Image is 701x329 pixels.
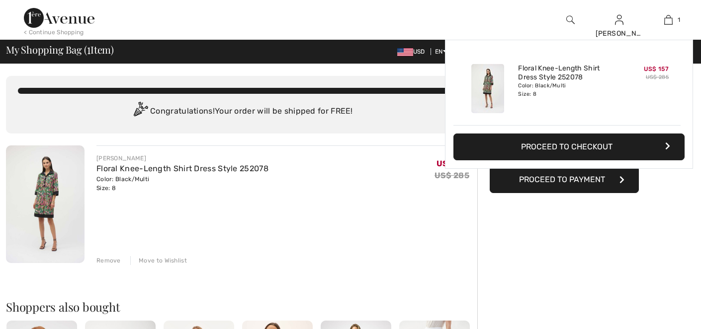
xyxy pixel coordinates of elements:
img: My Info [615,14,623,26]
span: US$ 157 [437,159,469,168]
span: US$ 157 [644,66,669,72]
a: Sign In [615,15,623,24]
div: Remove [96,256,121,265]
span: 1 [678,15,680,24]
div: < Continue Shopping [24,28,84,37]
img: 1ère Avenue [24,8,94,28]
img: US Dollar [397,48,413,56]
a: Floral Knee-Length Shirt Dress Style 252078 [96,164,268,173]
s: US$ 285 [646,74,669,80]
img: Congratulation2.svg [130,102,150,122]
img: Floral Knee-Length Shirt Dress Style 252078 [6,145,85,263]
img: search the website [566,14,575,26]
a: Floral Knee-Length Shirt Dress Style 252078 [518,64,616,82]
h2: Shoppers also bought [6,301,477,313]
div: [PERSON_NAME] [596,28,644,39]
s: US$ 285 [435,171,469,180]
span: My Shopping Bag ( Item) [6,45,114,55]
a: 1 [644,14,693,26]
span: EN [435,48,447,55]
div: Color: Black/Multi Size: 8 [518,82,616,98]
img: My Bag [664,14,673,26]
div: Move to Wishlist [130,256,187,265]
iframe: Opens a widget where you can chat to one of our agents [638,299,691,324]
span: 1 [87,42,90,55]
img: Floral Knee-Length Shirt Dress Style 252078 [471,64,504,113]
span: USD [397,48,429,55]
div: Congratulations! Your order will be shipped for FREE! [18,102,465,122]
div: Color: Black/Multi Size: 8 [96,175,268,193]
button: Proceed to Checkout [453,133,685,160]
div: [PERSON_NAME] [96,154,268,163]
